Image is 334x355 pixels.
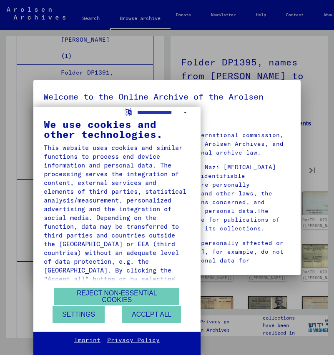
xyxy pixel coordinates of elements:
button: Accept all [122,306,181,323]
a: Imprint [74,336,100,345]
div: We use cookies and other technologies. [44,119,190,139]
div: This website uses cookies and similar functions to process end device information and personal da... [44,143,190,336]
a: Privacy Policy [107,336,160,345]
button: Reject non-essential cookies [54,288,179,305]
button: Settings [53,306,105,323]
